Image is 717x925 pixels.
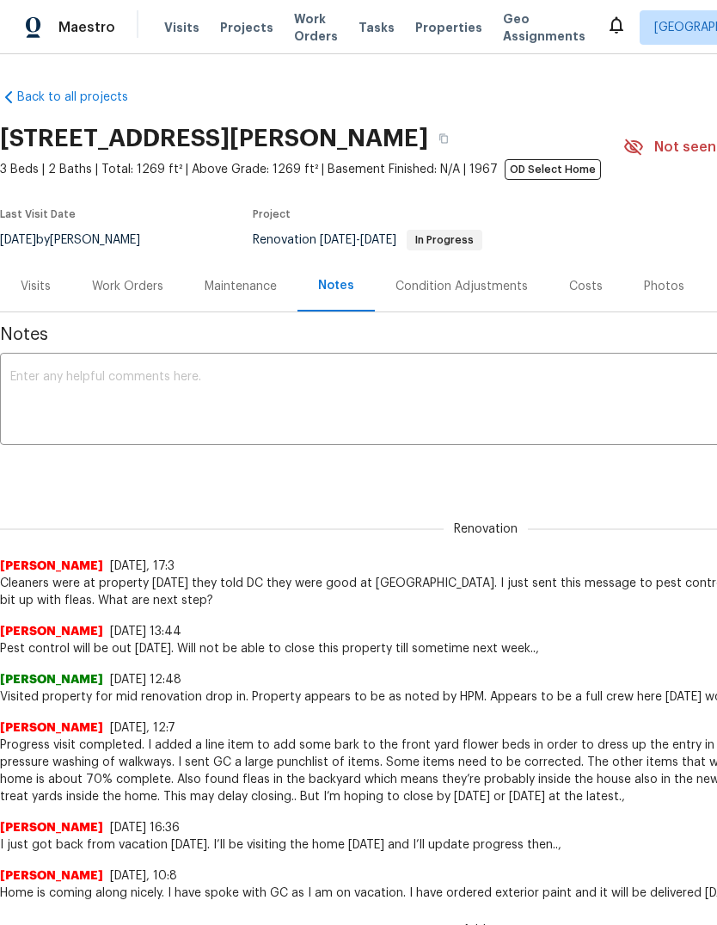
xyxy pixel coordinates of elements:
button: Copy Address [428,123,459,154]
span: [DATE], 10:8 [110,870,177,882]
span: Geo Assignments [503,10,585,45]
span: Projects [220,19,273,36]
span: Tasks [358,22,395,34]
span: Renovation [444,521,528,538]
div: Costs [569,278,603,295]
span: [DATE], 17:3 [110,560,175,572]
div: Photos [644,278,684,295]
span: OD Select Home [505,159,601,180]
span: Maestro [58,19,115,36]
div: Visits [21,278,51,295]
span: Renovation [253,234,482,246]
span: [DATE] [320,234,356,246]
span: [DATE] 16:36 [110,822,180,834]
span: Properties [415,19,482,36]
span: Work Orders [294,10,338,45]
div: Maintenance [205,278,277,295]
span: [DATE] [360,234,396,246]
span: [DATE], 12:7 [110,722,175,734]
div: Notes [318,277,354,294]
span: In Progress [408,235,481,245]
span: [DATE] 13:44 [110,626,181,638]
div: Work Orders [92,278,163,295]
span: - [320,234,396,246]
span: [DATE] 12:48 [110,674,181,686]
span: Project [253,209,291,219]
span: Visits [164,19,199,36]
div: Condition Adjustments [395,278,528,295]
